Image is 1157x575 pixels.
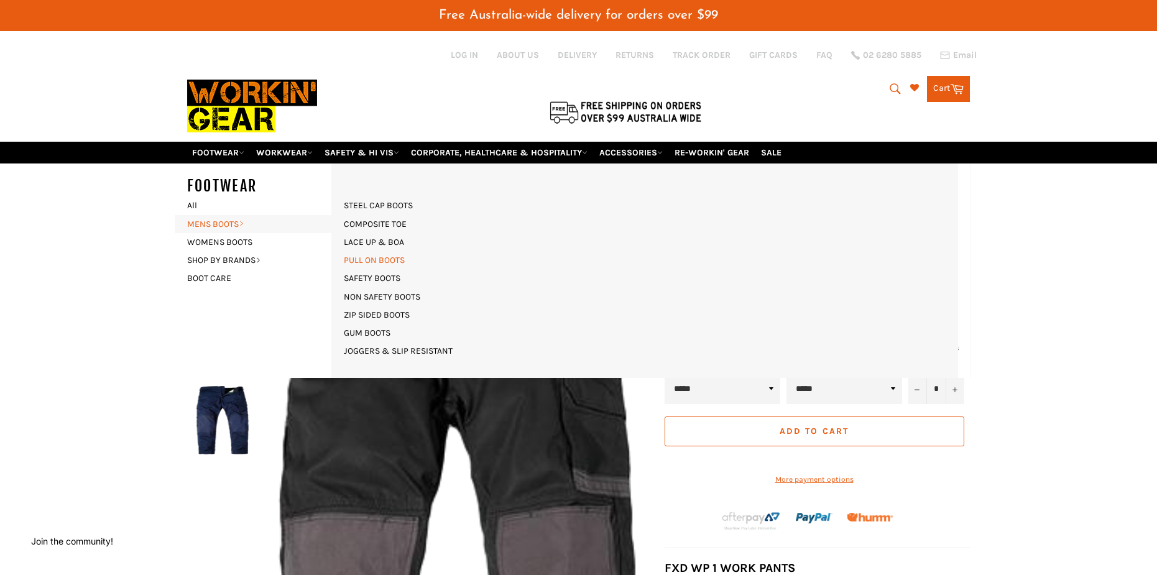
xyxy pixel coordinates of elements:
a: More payment options [665,474,964,485]
strong: FXD WP 1 WORK PANTS [665,561,796,575]
img: Afterpay-Logo-on-dark-bg_large.png [721,510,781,531]
a: WOMENS BOOTS [181,233,331,251]
img: Workin Gear leaders in Workwear, Safety Boots, PPE, Uniforms. Australia's No.1 in Workwear [187,71,317,141]
a: MENS BOOTS [181,215,331,233]
a: ABOUT US [497,49,539,61]
a: RE-WORKIN' GEAR [670,142,754,163]
a: BOOT CARE [181,269,331,287]
span: Add to Cart [780,426,849,436]
img: Humm_core_logo_RGB-01_300x60px_small_195d8312-4386-4de7-b182-0ef9b6303a37.png [847,513,893,522]
a: FAQ [816,49,832,61]
a: TRACK ORDER [673,49,731,61]
a: SAFETY BOOTS [338,269,407,287]
h5: FOOTWEAR [187,176,344,196]
a: CORPORATE, HEALTHCARE & HOSPITALITY [406,142,592,163]
a: Cart [927,76,970,102]
a: NON SAFETY BOOTS [338,288,426,306]
a: STEEL CAP BOOTS [338,196,419,214]
a: SALE [756,142,786,163]
img: paypal.png [796,500,832,536]
span: Email [953,51,977,60]
a: Email [940,50,977,60]
a: ZIP SIDED BOOTS [338,306,416,324]
a: JOGGERS & SLIP RESISTANT [338,342,459,360]
a: LACE UP & BOA [338,233,410,251]
button: Increase item quantity by one [946,374,964,404]
a: FOOTWEAR [187,142,249,163]
a: SHOP BY BRANDS [181,251,331,269]
img: FXD WP◆1 Cargo Pants - 4 Great Colours - Workin' Gear [193,386,251,454]
span: Free Australia-wide delivery for orders over $99 [439,9,718,22]
a: SAFETY & HI VIS [320,142,404,163]
a: GUM BOOTS [338,324,397,342]
a: WORKWEAR [251,142,318,163]
div: MENS BOOTS [331,163,958,378]
a: 02 6280 5885 [851,51,921,60]
a: ACCESSORIES [594,142,668,163]
a: GIFT CARDS [749,49,798,61]
button: Add to Cart [665,416,964,446]
img: Flat $9.95 shipping Australia wide [548,99,703,125]
a: PULL ON BOOTS [338,251,411,269]
a: Log in [451,50,478,60]
button: Join the community! [31,536,113,546]
a: COMPOSITE TOE [338,215,413,233]
a: RETURNS [615,49,654,61]
a: All [181,196,344,214]
span: 02 6280 5885 [863,51,921,60]
button: Reduce item quantity by one [908,374,927,404]
a: DELIVERY [558,49,597,61]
